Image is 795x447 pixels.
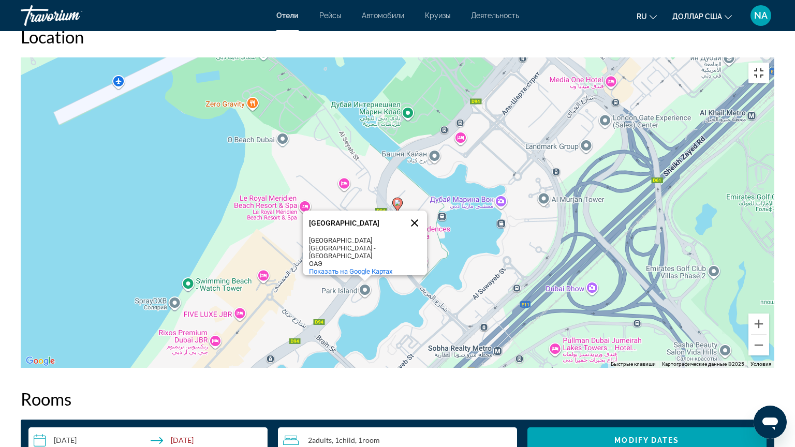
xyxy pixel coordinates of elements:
[308,436,332,444] span: 2
[312,436,332,444] span: Adults
[309,236,402,244] div: [GEOGRAPHIC_DATA]
[303,211,427,275] div: Park Island
[662,361,744,367] span: Картографические данные ©2025
[747,5,774,26] button: Меню пользователя
[362,436,380,444] span: Room
[672,12,722,21] font: доллар США
[614,436,679,444] span: Modify Dates
[748,335,769,355] button: Уменьшить
[471,11,519,20] a: Деятельность
[309,260,402,267] div: ОАЭ
[23,354,57,368] a: Открыть эту область в Google Картах (в новом окне)
[319,11,341,20] a: Рейсы
[754,10,768,21] font: NA
[402,211,427,235] button: Закрыть
[611,361,656,368] button: Быстрые клавиши
[309,244,402,260] div: [GEOGRAPHIC_DATA] - [GEOGRAPHIC_DATA]
[309,267,392,275] a: Показать на Google Картах
[750,361,771,367] a: Условия (ссылка откроется в новой вкладке)
[754,406,787,439] iframe: Кнопка запуска окна обмена сообщениями
[748,314,769,334] button: Увеличить
[339,436,355,444] span: Child
[355,436,380,444] span: , 1
[21,2,124,29] a: Травориум
[425,11,450,20] a: Круизы
[332,436,355,444] span: , 1
[672,9,732,24] button: Изменить валюту
[362,11,404,20] a: Автомобили
[276,11,299,20] a: Отели
[637,12,647,21] font: ru
[309,219,402,227] div: [GEOGRAPHIC_DATA]
[637,9,657,24] button: Изменить язык
[21,26,774,47] h2: Location
[748,63,769,83] button: Включить полноэкранный режим
[21,389,774,409] h2: Rooms
[23,354,57,368] img: Google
